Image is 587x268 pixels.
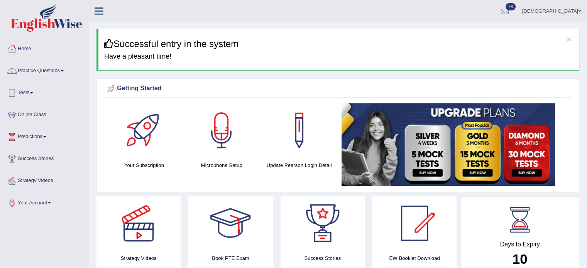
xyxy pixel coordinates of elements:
[0,170,88,189] a: Strategy Videos
[567,35,571,43] button: ×
[0,148,88,167] a: Success Stories
[105,83,570,94] div: Getting Started
[104,39,573,49] h3: Successful entry in the system
[0,82,88,101] a: Tests
[513,251,528,266] b: 10
[264,161,334,169] h4: Update Pearson Login Detail
[0,126,88,145] a: Predictions
[342,103,555,186] img: small5.jpg
[96,254,181,262] h4: Strategy Videos
[109,161,179,169] h4: Your Subscription
[0,192,88,211] a: Your Account
[0,60,88,79] a: Practice Questions
[0,104,88,123] a: Online Class
[506,3,515,10] span: 38
[281,254,365,262] h4: Success Stories
[187,161,257,169] h4: Microphone Setup
[372,254,457,262] h4: EW Booklet Download
[104,53,573,61] h4: Have a pleasant time!
[469,241,570,248] h4: Days to Expiry
[188,254,272,262] h4: Book PTE Exam
[0,38,88,57] a: Home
